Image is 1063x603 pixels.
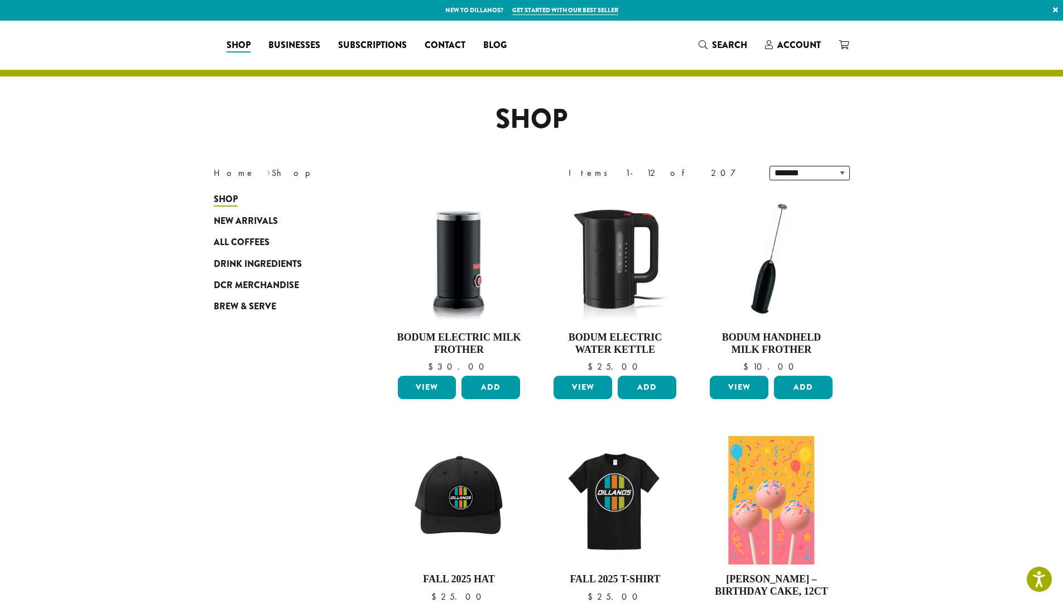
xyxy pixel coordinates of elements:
[214,167,255,179] a: Home
[777,39,821,51] span: Account
[588,591,597,602] span: $
[551,332,679,356] h4: Bodum Electric Water Kettle
[512,6,618,15] a: Get started with our best seller
[707,194,835,371] a: Bodum Handheld Milk Frother $10.00
[551,194,679,323] img: DP3955.01.png
[395,436,523,564] img: DCR-Retro-Three-Strip-Circle-Patch-Trucker-Hat-Fall-WEB-scaled.jpg
[431,591,487,602] bdi: 25.00
[425,39,465,52] span: Contact
[395,573,523,586] h4: Fall 2025 Hat
[214,214,278,228] span: New Arrivals
[483,39,507,52] span: Blog
[214,189,348,210] a: Shop
[461,376,520,399] button: Add
[710,376,768,399] a: View
[227,39,251,52] span: Shop
[588,361,643,372] bdi: 25.00
[588,591,643,602] bdi: 25.00
[395,332,523,356] h4: Bodum Electric Milk Frother
[395,194,523,371] a: Bodum Electric Milk Frother $30.00
[707,332,835,356] h4: Bodum Handheld Milk Frother
[551,436,679,564] img: DCR-Retro-Three-Strip-Circle-Tee-Fall-WEB-scaled.jpg
[214,232,348,253] a: All Coffees
[214,300,276,314] span: Brew & Serve
[428,361,437,372] span: $
[267,162,271,180] span: ›
[218,36,259,54] a: Shop
[743,361,799,372] bdi: 10.00
[743,361,753,372] span: $
[774,376,833,399] button: Add
[214,257,302,271] span: Drink Ingredients
[268,39,320,52] span: Businesses
[431,591,441,602] span: $
[214,236,270,250] span: All Coffees
[214,279,299,293] span: DCR Merchandise
[214,210,348,232] a: New Arrivals
[712,39,747,51] span: Search
[214,296,348,317] a: Brew & Serve
[618,376,676,399] button: Add
[729,436,814,564] img: Birthday-Cake.png
[214,193,238,207] span: Shop
[395,194,523,323] img: DP3954.01-002.png
[428,361,489,372] bdi: 30.00
[707,194,835,323] img: DP3927.01-002.png
[569,166,753,180] div: Items 1-12 of 207
[398,376,456,399] a: View
[214,275,348,296] a: DCR Merchandise
[554,376,612,399] a: View
[588,361,597,372] span: $
[205,103,858,136] h1: Shop
[338,39,407,52] span: Subscriptions
[214,253,348,274] a: Drink Ingredients
[551,573,679,586] h4: Fall 2025 T-Shirt
[707,573,835,597] h4: [PERSON_NAME] – Birthday Cake, 12ct
[214,166,515,180] nav: Breadcrumb
[690,36,756,54] a: Search
[551,194,679,371] a: Bodum Electric Water Kettle $25.00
